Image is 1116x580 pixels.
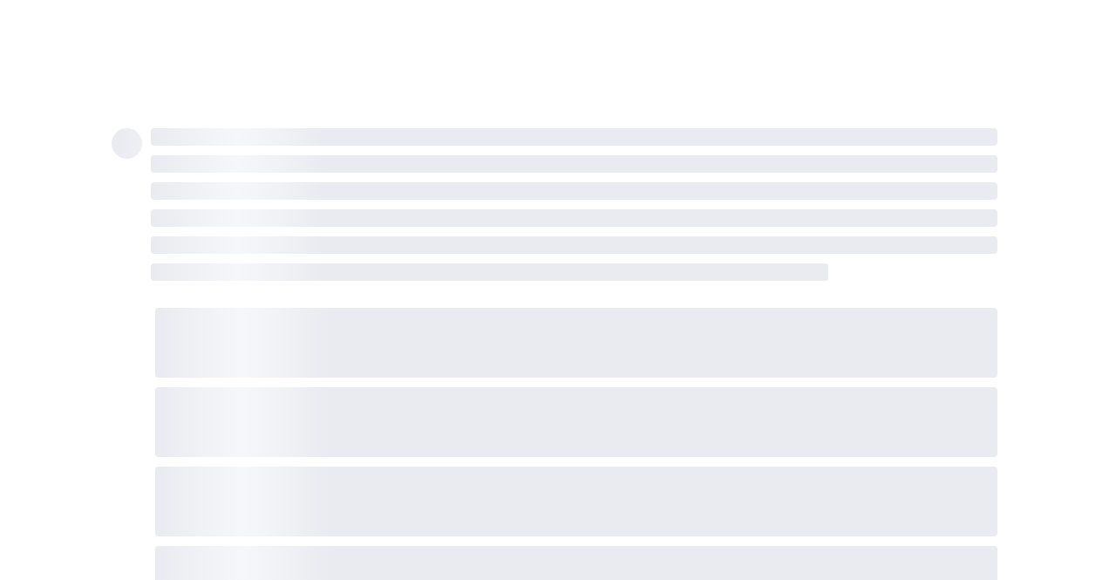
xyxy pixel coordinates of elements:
[155,387,997,457] span: ‌
[112,128,142,159] span: ‌
[151,263,828,281] span: ‌
[155,308,997,378] span: ‌
[151,209,997,227] span: ‌
[151,155,997,173] span: ‌
[151,128,997,146] span: ‌
[151,236,997,254] span: ‌
[151,182,997,200] span: ‌
[155,467,997,536] span: ‌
